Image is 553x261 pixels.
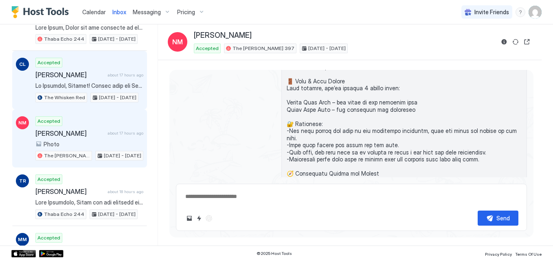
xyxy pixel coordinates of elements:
[516,7,525,17] div: menu
[194,213,204,223] button: Quick reply
[177,9,195,16] span: Pricing
[112,8,126,16] a: Inbox
[18,236,27,243] span: MM
[19,177,26,185] span: TR
[511,37,520,47] button: Sync reservation
[515,252,542,257] span: Terms Of Use
[82,9,106,15] span: Calendar
[133,9,161,16] span: Messaging
[11,250,36,257] a: App Store
[233,45,294,52] span: The [PERSON_NAME] 397
[44,94,85,101] span: The Whisken Red
[98,35,136,43] span: [DATE] - [DATE]
[104,152,141,159] span: [DATE] - [DATE]
[308,45,346,52] span: [DATE] - [DATE]
[485,249,512,258] a: Privacy Policy
[44,152,90,159] span: The [PERSON_NAME] 397
[172,37,183,47] span: NM
[196,45,219,52] span: Accepted
[39,250,64,257] a: Google Play Store
[184,213,194,223] button: Upload image
[499,37,509,47] button: Reservation information
[529,6,542,19] div: User profile
[35,24,143,31] span: Lore Ipsum, Dolor sit ame consecte ad elit sed doeiu temporinc utl etdo magnaali enim ad Minim Ve...
[44,141,59,148] span: Photo
[37,59,60,66] span: Accepted
[37,176,60,183] span: Accepted
[98,211,136,218] span: [DATE] - [DATE]
[37,234,60,241] span: Accepted
[108,189,143,194] span: about 18 hours ago
[37,117,60,125] span: Accepted
[35,71,104,79] span: [PERSON_NAME]
[108,72,143,78] span: about 17 hours ago
[35,82,143,89] span: Lo Ipsumdol, Sitamet! Consec adip eli Seddo Eius Tempo incididu utlab. Etd magn aliquae admin ven...
[44,211,84,218] span: Thaba Echo 244
[478,211,518,226] button: Send
[11,6,72,18] a: Host Tools Logo
[496,214,510,222] div: Send
[35,199,143,206] span: Lore Ipsumdolo, Sitam con adi elitsedd ei temp inc utlab etdolorem ali enim adminimv quis no Exer...
[99,94,136,101] span: [DATE] - [DATE]
[108,130,143,136] span: about 17 hours ago
[112,9,126,15] span: Inbox
[18,119,26,126] span: NM
[19,61,26,68] span: CL
[515,249,542,258] a: Terms Of Use
[35,129,104,137] span: [PERSON_NAME]
[44,35,84,43] span: Thaba Echo 244
[257,251,292,256] span: © 2025 Host Tools
[82,8,106,16] a: Calendar
[474,9,509,16] span: Invite Friends
[35,187,104,196] span: [PERSON_NAME]
[522,37,532,47] button: Open reservation
[194,31,252,40] span: [PERSON_NAME]
[485,252,512,257] span: Privacy Policy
